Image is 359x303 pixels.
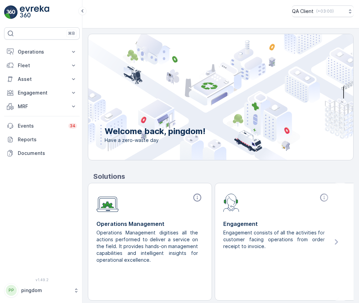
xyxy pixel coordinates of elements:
[4,146,80,160] a: Documents
[292,8,314,15] p: QA Client
[57,34,353,160] img: city illustration
[18,62,66,69] p: Fleet
[223,193,239,212] img: module-icon
[18,48,66,55] p: Operations
[20,5,49,19] img: logo_light-DOdMpM7g.png
[6,285,17,296] div: PP
[4,5,18,19] img: logo
[4,283,80,298] button: PPpingdom
[18,150,77,157] p: Documents
[96,193,119,212] img: module-icon
[18,122,64,129] p: Events
[21,287,70,294] p: pingdom
[4,119,80,133] a: Events34
[223,229,325,250] p: Engagement consists of all the activities for customer facing operations from order receipt to in...
[4,278,80,282] span: v 1.49.2
[4,100,80,113] button: MRF
[105,137,205,144] span: Have a zero-waste day
[18,76,66,83] p: Asset
[18,136,77,143] p: Reports
[96,229,198,263] p: Operations Management digitises all the actions performed to deliver a service on the field. It p...
[4,133,80,146] a: Reports
[93,171,354,182] p: Solutions
[223,220,330,228] p: Engagement
[105,126,205,137] p: Welcome back, pingdom!
[292,5,354,17] button: QA Client(+03:00)
[18,89,66,96] p: Engagement
[4,45,80,59] button: Operations
[316,9,334,14] p: ( +03:00 )
[70,123,76,129] p: 34
[4,59,80,72] button: Fleet
[4,86,80,100] button: Engagement
[4,72,80,86] button: Asset
[68,31,75,36] p: ⌘B
[18,103,66,110] p: MRF
[96,220,203,228] p: Operations Management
